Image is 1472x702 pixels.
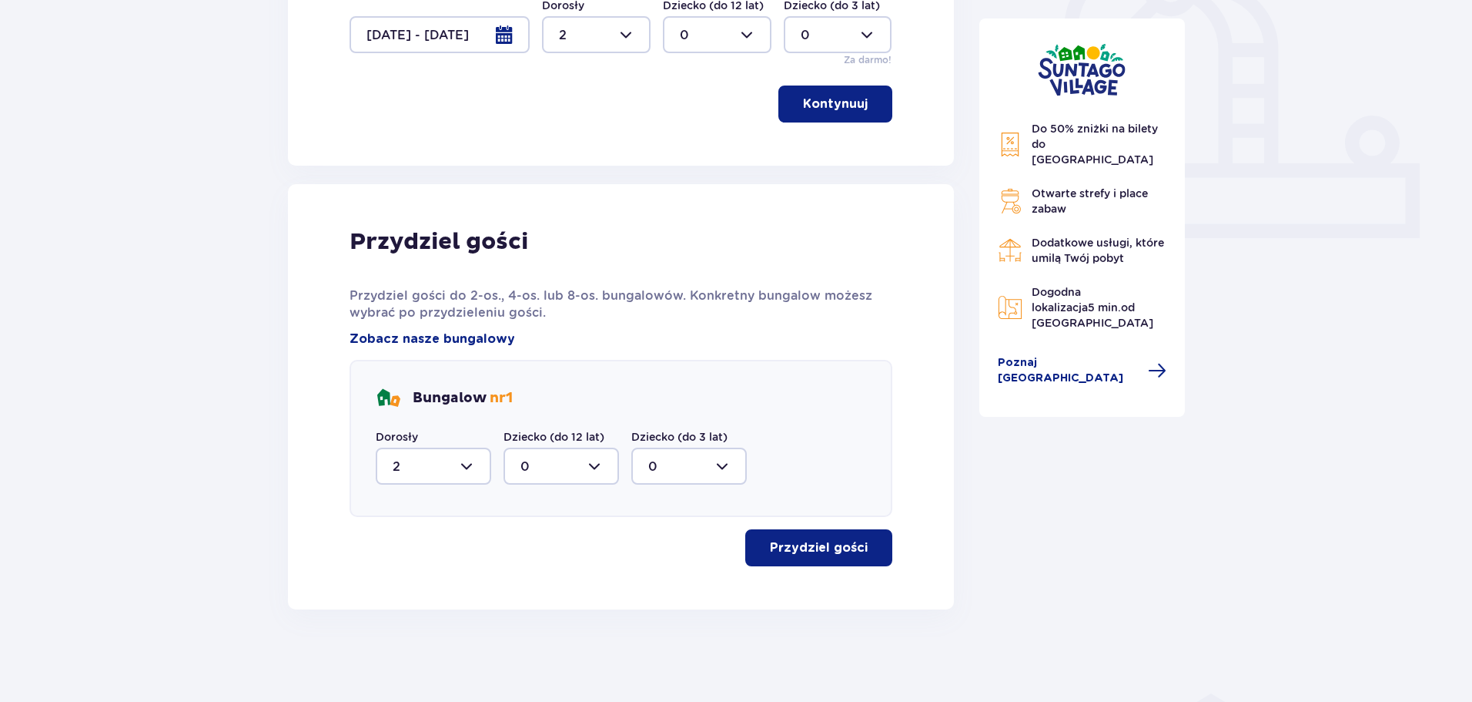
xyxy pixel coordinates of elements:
[376,386,400,411] img: bungalows Icon
[350,227,528,257] p: Przydziel gości
[745,529,892,566] button: Przydziel gości
[778,86,892,123] button: Kontynuuj
[490,389,513,407] span: nr 1
[1032,237,1164,264] span: Dodatkowe usługi, które umilą Twój pobyt
[503,429,604,445] label: Dziecko (do 12 lat)
[1032,123,1158,166] span: Do 50% zniżki na bilety do [GEOGRAPHIC_DATA]
[1038,43,1126,96] img: Suntago Village
[998,355,1167,386] a: Poznaj [GEOGRAPHIC_DATA]
[998,295,1022,320] img: Map Icon
[998,132,1022,157] img: Discount Icon
[376,429,418,445] label: Dorosły
[631,429,728,445] label: Dziecko (do 3 lat)
[350,287,892,321] p: Przydziel gości do 2-os., 4-os. lub 8-os. bungalowów. Konkretny bungalow możesz wybrać po przydzi...
[844,53,892,67] p: Za darmo!
[1088,301,1121,314] span: 5 min.
[350,331,515,348] a: Zobacz nasze bungalowy
[998,238,1022,263] img: Restaurant Icon
[413,389,513,408] p: Bungalow
[1032,187,1148,215] span: Otwarte strefy i place zabaw
[998,189,1022,213] img: Grill Icon
[998,355,1139,386] span: Poznaj [GEOGRAPHIC_DATA]
[1032,286,1153,329] span: Dogodna lokalizacja od [GEOGRAPHIC_DATA]
[770,539,868,556] p: Przydziel gości
[803,96,868,113] p: Kontynuuj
